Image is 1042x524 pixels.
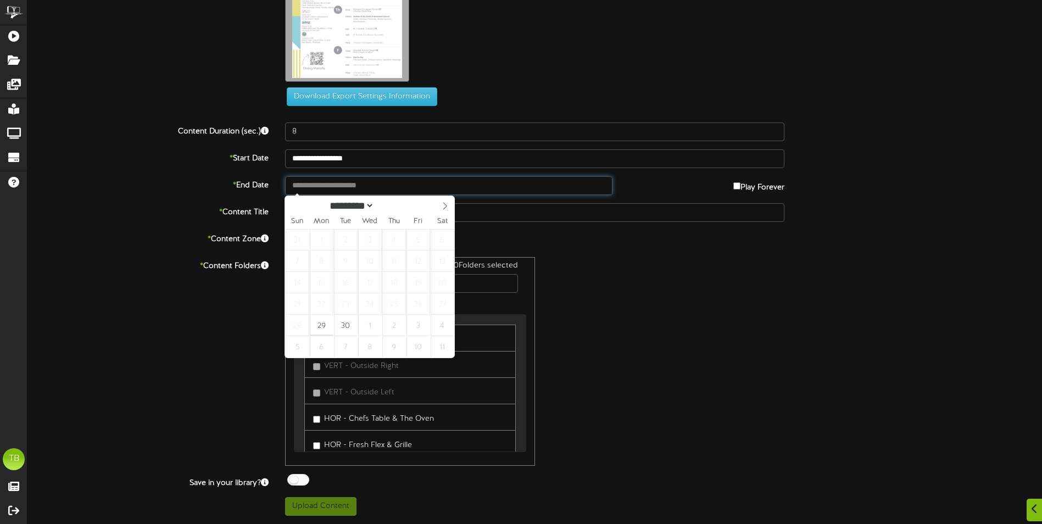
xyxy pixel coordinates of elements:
[358,229,382,250] span: September 3, 2025
[310,250,333,272] span: September 8, 2025
[324,362,399,370] span: VERT - Outside Right
[382,250,406,272] span: September 11, 2025
[374,200,414,211] input: Year
[334,315,358,336] span: September 30, 2025
[313,363,320,370] input: VERT - Outside Right
[313,389,320,397] input: VERT - Outside Left
[431,315,454,336] span: October 4, 2025
[430,218,454,225] span: Sat
[382,336,406,358] span: October 9, 2025
[733,176,784,193] label: Play Forever
[406,229,430,250] span: September 5, 2025
[281,92,437,101] a: Download Export Settings Information
[431,250,454,272] span: September 13, 2025
[285,218,309,225] span: Sun
[358,293,382,315] span: September 24, 2025
[286,315,309,336] span: September 28, 2025
[19,176,277,191] label: End Date
[431,272,454,293] span: September 20, 2025
[19,230,277,245] label: Content Zone
[406,315,430,336] span: October 3, 2025
[310,272,333,293] span: September 15, 2025
[313,416,320,423] input: HOR - Chefs Table & The Oven
[313,436,412,451] label: HOR - Fresh Flex & Grille
[358,272,382,293] span: September 17, 2025
[382,293,406,315] span: September 25, 2025
[309,218,333,225] span: Mon
[406,250,430,272] span: September 12, 2025
[334,336,358,358] span: October 7, 2025
[382,218,406,225] span: Thu
[3,448,25,470] div: TB
[310,336,333,358] span: October 6, 2025
[286,293,309,315] span: September 21, 2025
[286,336,309,358] span: October 5, 2025
[286,272,309,293] span: September 14, 2025
[286,229,309,250] span: August 31, 2025
[334,272,358,293] span: September 16, 2025
[19,149,277,164] label: Start Date
[358,315,382,336] span: October 1, 2025
[324,388,394,397] span: VERT - Outside Left
[19,474,277,489] label: Save in your library?
[431,336,454,358] span: October 11, 2025
[733,182,740,189] input: Play Forever
[19,122,277,137] label: Content Duration (sec.)
[285,203,784,222] input: Title of this Content
[431,293,454,315] span: September 27, 2025
[358,218,382,225] span: Wed
[287,87,437,106] button: Download Export Settings Information
[334,293,358,315] span: September 23, 2025
[333,218,358,225] span: Tue
[382,229,406,250] span: September 4, 2025
[19,203,277,218] label: Content Title
[285,497,356,516] button: Upload Content
[310,229,333,250] span: September 1, 2025
[313,410,434,425] label: HOR - Chefs Table & The Oven
[358,336,382,358] span: October 8, 2025
[310,315,333,336] span: September 29, 2025
[406,218,430,225] span: Fri
[431,229,454,250] span: September 6, 2025
[382,315,406,336] span: October 2, 2025
[382,272,406,293] span: September 18, 2025
[19,257,277,272] label: Content Folders
[334,229,358,250] span: September 2, 2025
[334,250,358,272] span: September 9, 2025
[286,250,309,272] span: September 7, 2025
[406,293,430,315] span: September 26, 2025
[313,442,320,449] input: HOR - Fresh Flex & Grille
[310,293,333,315] span: September 22, 2025
[358,250,382,272] span: September 10, 2025
[406,272,430,293] span: September 19, 2025
[406,336,430,358] span: October 10, 2025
